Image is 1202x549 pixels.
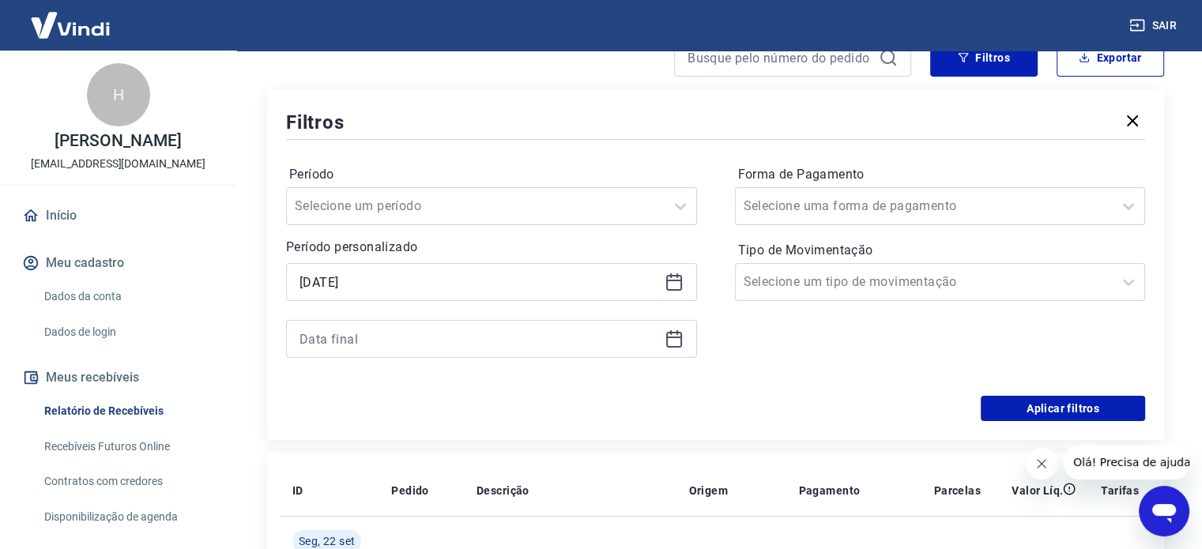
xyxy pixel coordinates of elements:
p: Pagamento [799,483,861,498]
button: Meus recebíveis [19,360,217,395]
p: Origem [689,483,728,498]
span: Olá! Precisa de ajuda? [9,11,133,24]
span: Seg, 22 set [299,533,355,549]
p: [PERSON_NAME] [55,133,181,149]
p: Parcelas [934,483,981,498]
button: Exportar [1057,39,1164,77]
label: Período [289,165,694,184]
input: Data final [300,327,658,351]
h5: Filtros [286,110,345,135]
p: Descrição [477,483,529,498]
p: ID [292,483,303,498]
a: Início [19,198,217,233]
input: Data inicial [300,270,658,294]
img: Vindi [19,1,122,49]
p: Período personalizado [286,238,697,257]
a: Contratos com credores [38,465,217,498]
input: Busque pelo número do pedido [688,46,872,70]
iframe: Mensagem da empresa [1064,445,1189,479]
button: Filtros [930,39,1038,77]
div: H [87,63,150,126]
iframe: Fechar mensagem [1026,448,1057,479]
a: Dados da conta [38,280,217,313]
button: Aplicar filtros [981,396,1145,421]
label: Forma de Pagamento [738,165,1143,184]
label: Tipo de Movimentação [738,241,1143,260]
a: Disponibilização de agenda [38,501,217,533]
a: Relatório de Recebíveis [38,395,217,427]
p: [EMAIL_ADDRESS][DOMAIN_NAME] [31,156,205,172]
p: Pedido [391,483,428,498]
iframe: Botão para abrir a janela de mensagens [1139,486,1189,536]
p: Valor Líq. [1012,483,1063,498]
a: Recebíveis Futuros Online [38,431,217,463]
button: Sair [1126,11,1183,40]
a: Dados de login [38,316,217,348]
button: Meu cadastro [19,246,217,280]
p: Tarifas [1101,483,1139,498]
